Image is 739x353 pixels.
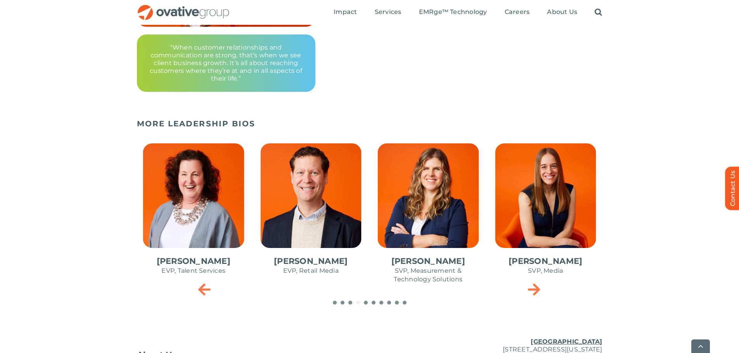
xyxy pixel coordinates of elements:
h5: MORE LEADERSHIP BIOS [137,119,602,128]
span: Impact [334,8,357,16]
a: Careers [505,8,530,17]
span: Services [375,8,402,16]
span: About Us [547,8,577,16]
u: [GEOGRAPHIC_DATA] [531,338,602,345]
a: Impact [334,8,357,17]
a: Services [375,8,402,17]
span: Go to slide 3 [348,301,352,305]
div: Next slide [525,279,544,299]
span: Go to slide 4 [356,301,360,305]
a: OG_Full_horizontal_RGB [137,4,230,11]
div: 6 / 10 [372,137,485,298]
span: Go to slide 8 [387,301,391,305]
span: Go to slide 7 [379,301,383,305]
a: About Us [547,8,577,17]
span: Go to slide 2 [341,301,344,305]
span: Careers [505,8,530,16]
a: Search [595,8,602,17]
div: Previous slide [195,279,215,299]
div: 5 / 10 [254,137,368,289]
div: 4 / 10 [137,137,251,289]
a: EMRge™ Technology [419,8,487,17]
span: EMRge™ Technology [419,8,487,16]
span: Go to slide 10 [403,301,407,305]
span: Go to slide 5 [364,301,368,305]
div: 7 / 10 [489,137,602,289]
span: Go to slide 1 [333,301,337,305]
span: Go to slide 6 [372,301,376,305]
span: Go to slide 9 [395,301,399,305]
p: “When customer relationships and communication are strong, that’s when we see client business gro... [146,44,306,83]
